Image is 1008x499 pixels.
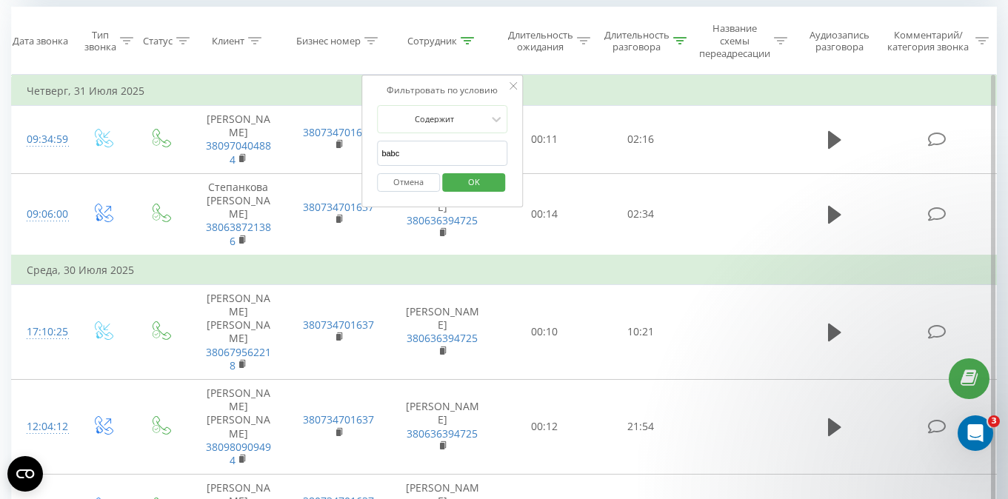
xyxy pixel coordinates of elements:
div: Фильтровать по условию [377,83,507,98]
a: 380734701637 [303,200,374,214]
div: Статус [143,35,173,47]
a: 380636394725 [407,213,478,227]
div: Комментарий/категория звонка [885,29,972,54]
td: [PERSON_NAME] [PERSON_NAME] [188,380,288,475]
span: OK [453,170,495,193]
a: 380734701637 [303,125,374,139]
td: [PERSON_NAME] [388,284,495,379]
a: 380679562218 [206,345,271,372]
td: 00:10 [496,284,593,379]
td: 00:11 [496,106,593,174]
a: 380636394725 [407,426,478,441]
button: Отмена [377,173,440,192]
div: Длительность ожидания [508,29,573,54]
div: 17:10:25 [27,318,59,346]
td: 21:54 [593,380,689,475]
div: Клиент [212,35,244,47]
div: Название схемы переадресации [699,22,770,60]
td: [PERSON_NAME] [188,106,288,174]
a: 380734701637 [303,412,374,426]
td: 02:16 [593,106,689,174]
a: 380636394725 [407,331,478,345]
td: [PERSON_NAME] [PERSON_NAME] [188,284,288,379]
button: OK [442,173,505,192]
a: 380980909494 [206,440,271,467]
input: Введите значение [377,141,507,167]
div: 12:04:12 [27,412,59,441]
a: 380970404884 [206,138,271,166]
div: 09:06:00 [27,200,59,229]
div: Дата звонка [13,35,68,47]
td: Степанкова [PERSON_NAME] [188,173,288,255]
td: 00:14 [496,173,593,255]
div: Аудиозапись разговора [802,29,878,54]
td: Четверг, 31 Июля 2025 [12,76,997,106]
td: Среда, 30 Июля 2025 [12,255,997,285]
td: 02:34 [593,173,689,255]
td: 00:12 [496,380,593,475]
td: 10:21 [593,284,689,379]
td: [PERSON_NAME] [388,173,495,255]
iframe: Intercom live chat [958,415,993,451]
span: 3 [988,415,1000,427]
div: Бизнес номер [296,35,361,47]
a: 380734701637 [303,318,374,332]
div: Длительность разговора [604,29,670,54]
a: 380638721386 [206,220,271,247]
td: [PERSON_NAME] [388,380,495,475]
div: Сотрудник [407,35,457,47]
div: Тип звонка [84,29,116,54]
button: Open CMP widget [7,456,43,492]
div: 09:34:59 [27,125,59,154]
